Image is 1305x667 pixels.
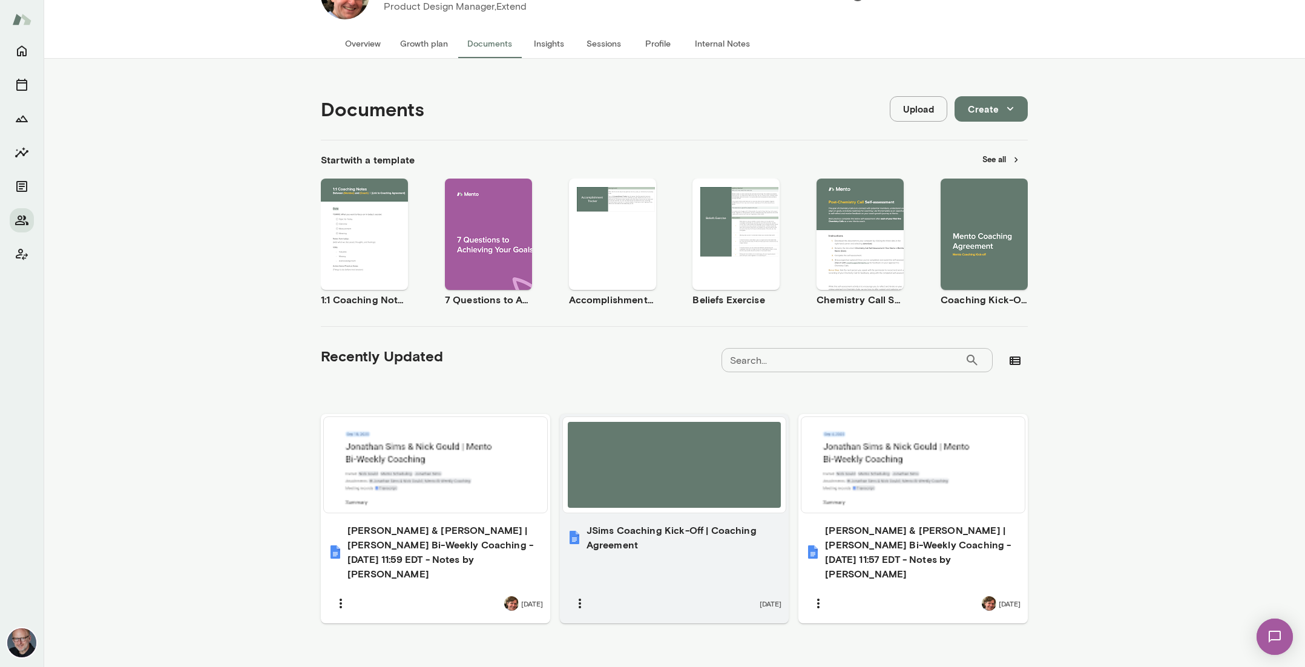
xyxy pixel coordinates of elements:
h6: Chemistry Call Self-Assessment [Coaches only] [817,292,904,307]
button: Growth plan [390,29,458,58]
button: Sessions [10,73,34,97]
span: [DATE] [999,599,1021,608]
h6: 7 Questions to Achieving Your Goals [445,292,532,307]
h6: JSims Coaching Kick-Off | Coaching Agreement [587,523,782,552]
img: Nick Gould [7,628,36,657]
h6: 1:1 Coaching Notes [321,292,408,307]
h6: [PERSON_NAME] & [PERSON_NAME] | [PERSON_NAME] Bi-Weekly Coaching - [DATE] 11:59 EDT - Notes by [P... [347,523,543,581]
img: Jonathan Sims [982,596,996,611]
img: Jonathan Sims & Nick Gould | Mento Bi-Weekly Coaching - 2025/09/18 11:59 EDT - Notes by Gemini [328,545,343,559]
span: [DATE] [521,599,543,608]
h4: Documents [321,97,424,120]
h6: Beliefs Exercise [692,292,780,307]
button: Insights [522,29,576,58]
button: Sessions [576,29,631,58]
img: JSims Coaching Kick-Off | Coaching Agreement [567,530,582,545]
button: Home [10,39,34,63]
button: Overview [335,29,390,58]
h6: Start with a template [321,153,415,167]
button: Upload [890,96,947,122]
button: Growth Plan [10,107,34,131]
h5: Recently Updated [321,346,443,366]
img: Mento [12,8,31,31]
button: Members [10,208,34,232]
button: Create [955,96,1028,122]
h6: Accomplishment Tracker [569,292,656,307]
button: Insights [10,140,34,165]
button: Profile [631,29,685,58]
h6: [PERSON_NAME] & [PERSON_NAME] | [PERSON_NAME] Bi-Weekly Coaching - [DATE] 11:57 EDT - Notes by [P... [825,523,1021,581]
button: Documents [458,29,522,58]
button: See all [975,150,1028,169]
button: Internal Notes [685,29,760,58]
span: [DATE] [760,599,781,608]
h6: Coaching Kick-Off | Coaching Agreement [941,292,1028,307]
img: Jonathan Sims [504,596,519,611]
button: Documents [10,174,34,199]
img: Jonathan Sims & Nick Gould | Mento Bi-Weekly Coaching - 2025/09/04 11:57 EDT - Notes by Gemini [806,545,820,559]
button: Client app [10,242,34,266]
